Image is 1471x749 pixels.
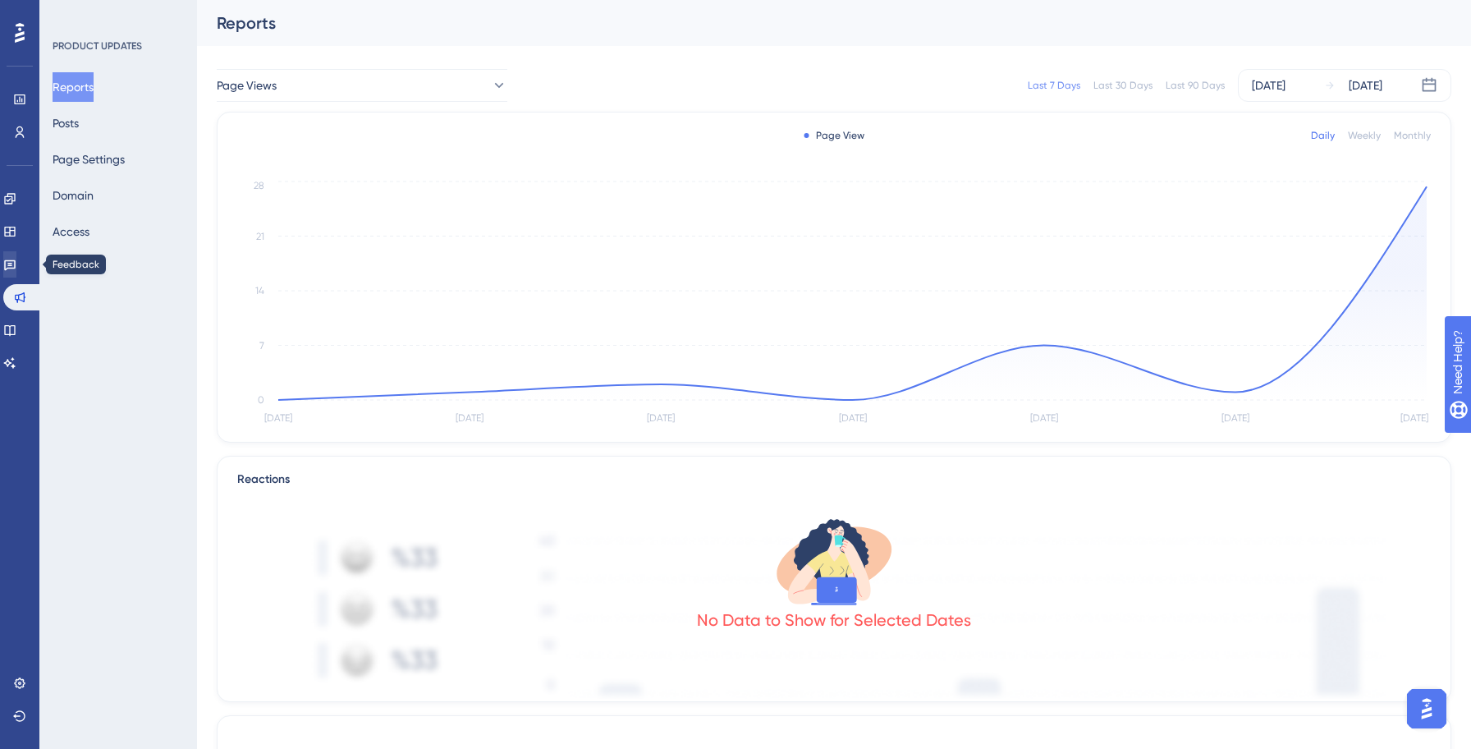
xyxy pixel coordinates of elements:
[258,394,264,406] tspan: 0
[1402,684,1451,733] iframe: UserGuiding AI Assistant Launcher
[647,412,675,424] tspan: [DATE]
[237,470,1431,489] div: Reactions
[804,129,864,142] div: Page View
[1166,79,1225,92] div: Last 90 Days
[1252,76,1285,95] div: [DATE]
[53,217,89,246] button: Access
[1348,129,1381,142] div: Weekly
[1349,76,1382,95] div: [DATE]
[217,11,1410,34] div: Reports
[53,39,142,53] div: PRODUCT UPDATES
[456,412,483,424] tspan: [DATE]
[1030,412,1058,424] tspan: [DATE]
[1093,79,1153,92] div: Last 30 Days
[255,285,264,296] tspan: 14
[53,108,79,138] button: Posts
[254,180,264,191] tspan: 28
[1311,129,1335,142] div: Daily
[1394,129,1431,142] div: Monthly
[1028,79,1080,92] div: Last 7 Days
[217,76,277,95] span: Page Views
[264,412,292,424] tspan: [DATE]
[217,69,507,102] button: Page Views
[53,72,94,102] button: Reports
[53,181,94,210] button: Domain
[697,609,971,632] div: No Data to Show for Selected Dates
[839,412,867,424] tspan: [DATE]
[53,145,125,174] button: Page Settings
[39,4,103,24] span: Need Help?
[1400,412,1428,424] tspan: [DATE]
[1221,412,1249,424] tspan: [DATE]
[256,231,264,242] tspan: 21
[259,340,264,352] tspan: 7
